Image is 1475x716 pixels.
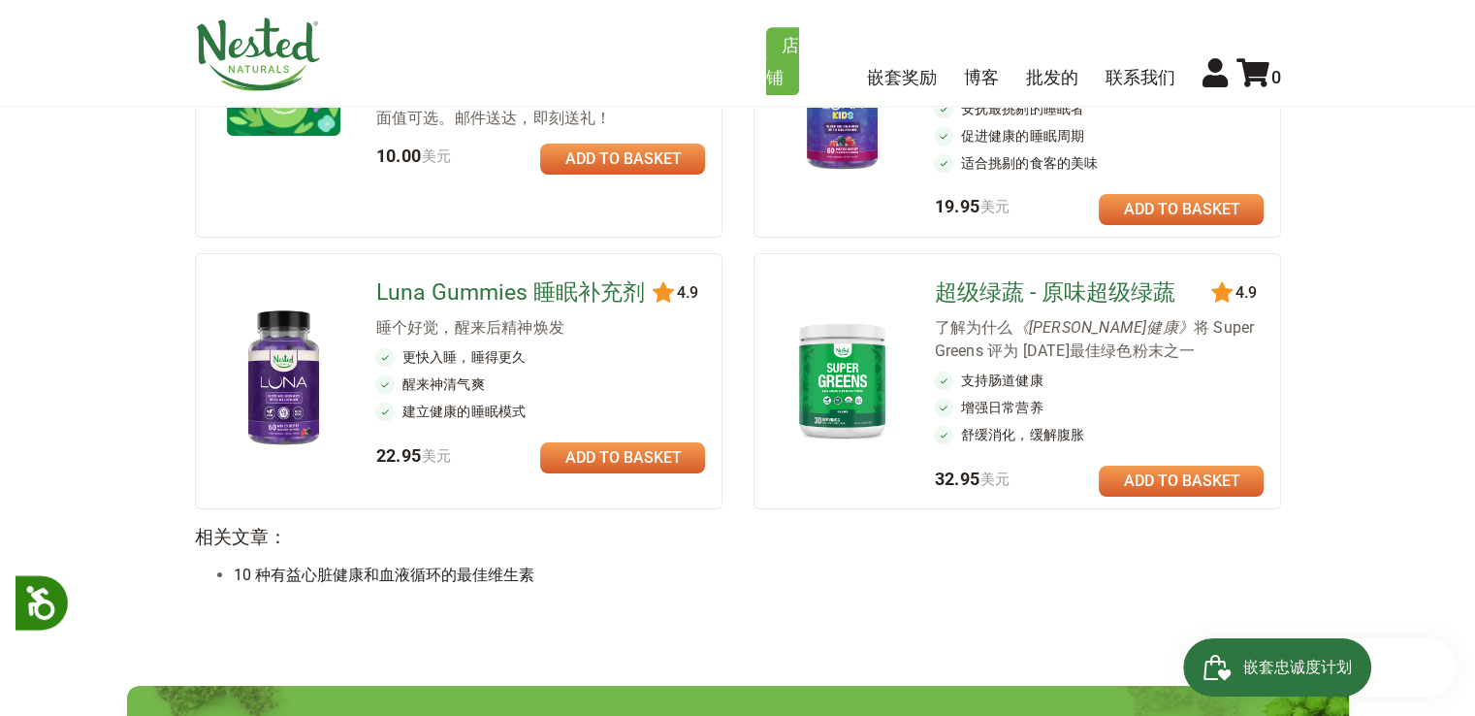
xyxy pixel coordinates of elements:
[786,314,899,445] img: 超级绿蔬 - 原味超级绿蔬
[979,471,1010,488] font: 美元
[979,198,1010,215] font: 美元
[934,277,1214,309] a: 超级绿蔬 - 原味超级绿蔬
[960,101,1084,116] font: 安抚最挑剔的睡眠者
[401,349,526,365] font: 更快入睡，睡得更久
[375,146,421,166] font: 10.00
[1026,67,1078,87] a: 批发的
[960,155,1098,171] font: 适合挑剔的食客的美味
[960,373,1042,388] font: 支持肠道健康
[1271,67,1281,87] font: 0
[960,400,1042,415] font: 增强日常营养
[375,445,421,466] font: 22.95
[195,527,287,548] font: 相关文章：
[375,85,700,127] font: 有 10 美元、25 美元、50 美元和 100 美元四种面值可选。邮件送达，即刻送礼！
[934,279,1174,306] font: 超级绿蔬 - 原味超级绿蔬
[934,469,979,489] font: 32.95
[964,67,999,87] a: 博客
[375,318,563,337] font: 睡个好觉，醒来后精神焕发
[375,279,644,306] font: Luna Gummies 睡眠补充剂
[421,447,451,465] font: 美元
[227,306,340,454] img: Luna Gummies 睡眠补充剂
[401,404,526,419] font: 建立健康的睡眠模式
[195,17,321,91] img: 嵌套自然数
[1183,638,1456,697] iframe: 打开忠诚度计划弹出窗口的按钮
[401,376,484,392] font: 醒来神清气爽
[1236,67,1281,87] a: 0
[1012,318,1193,337] font: 《[PERSON_NAME]健康》
[375,277,656,309] a: Luna Gummies 睡眠补充剂
[960,128,1084,144] font: 促进健康的睡眠周期
[234,566,534,584] a: 10 种有益心脏健康和血液循环的最佳维生素
[867,67,937,87] a: 嵌套奖励
[1106,67,1175,87] a: 联系我们
[960,427,1084,442] font: 舒缓消化，缓解腹胀
[934,318,1012,337] font: 了解为什么
[421,147,451,165] font: 美元
[766,27,799,95] a: 店铺
[934,196,979,216] font: 19.95
[766,35,799,87] font: 店铺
